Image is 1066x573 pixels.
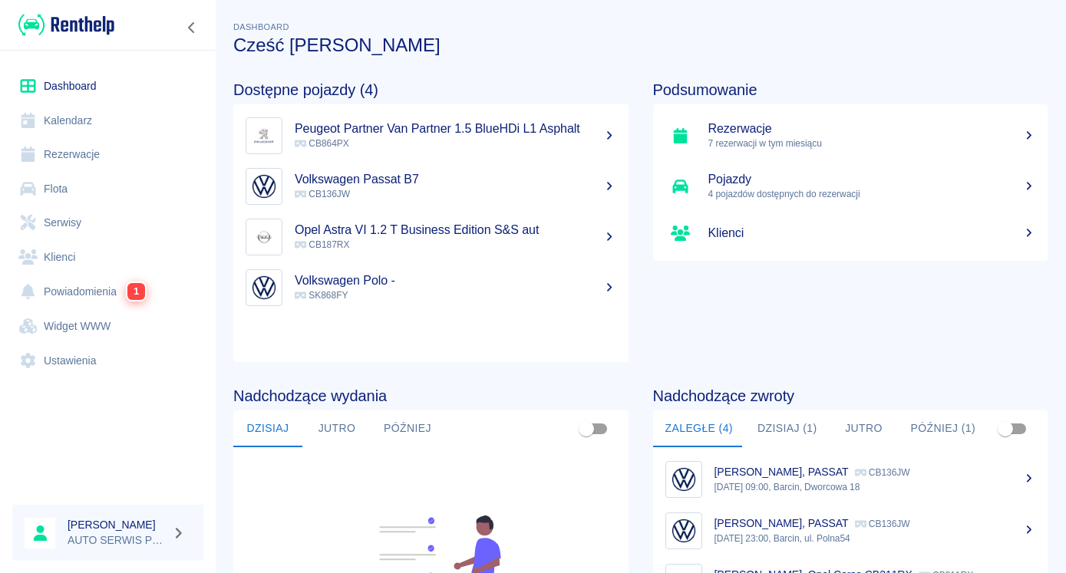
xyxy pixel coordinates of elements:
span: 1 [127,283,145,300]
button: Później [371,410,444,447]
h5: Klienci [708,226,1036,241]
p: 4 pojazdów dostępnych do rezerwacji [708,187,1036,201]
span: Pokaż przypisane tylko do mnie [572,414,601,443]
a: Powiadomienia1 [12,274,203,309]
a: Klienci [12,240,203,275]
img: Image [249,273,279,302]
span: CB864PX [295,138,349,149]
a: Dashboard [12,69,203,104]
button: Później (1) [898,410,988,447]
p: [DATE] 09:00, Barcin, Dworcowa 18 [715,480,1036,494]
a: Serwisy [12,206,203,240]
img: Image [669,516,698,545]
h4: Nadchodzące zwroty [653,387,1048,405]
a: ImageOpel Astra VI 1.2 T Business Edition S&S aut CB187RX [233,212,629,262]
a: Image[PERSON_NAME], PASSAT CB136JW[DATE] 09:00, Barcin, Dworcowa 18 [653,453,1048,505]
a: Ustawienia [12,344,203,378]
button: Jutro [829,410,898,447]
a: Widget WWW [12,309,203,344]
a: Pojazdy4 pojazdów dostępnych do rezerwacji [653,161,1048,212]
span: Pokaż przypisane tylko do mnie [991,414,1020,443]
p: [DATE] 23:00, Barcin, ul. Polna54 [715,532,1036,545]
a: ImageVolkswagen Passat B7 CB136JW [233,161,629,212]
h5: Rezerwacje [708,121,1036,137]
h5: Opel Astra VI 1.2 T Business Edition S&S aut [295,222,616,238]
h4: Podsumowanie [653,81,1048,99]
h5: Volkswagen Polo - [295,273,616,288]
a: Rezerwacje [12,137,203,172]
h5: Volkswagen Passat B7 [295,172,616,187]
button: Zwiń nawigację [180,18,203,38]
button: Dzisiaj (1) [745,410,830,447]
img: Renthelp logo [18,12,114,38]
a: ImageVolkswagen Polo - SK868FY [233,262,629,313]
h3: Cześć [PERSON_NAME] [233,35,1048,56]
p: [PERSON_NAME], PASSAT [715,466,849,478]
a: Klienci [653,212,1048,255]
span: CB187RX [295,239,349,250]
a: Renthelp logo [12,12,114,38]
a: Rezerwacje7 rezerwacji w tym miesiącu [653,110,1048,161]
p: [PERSON_NAME], PASSAT [715,517,849,529]
button: Zaległe (4) [653,410,745,447]
a: ImagePeugeot Partner Van Partner 1.5 BlueHDi L1 Asphalt CB864PX [233,110,629,161]
button: Jutro [302,410,371,447]
a: Flota [12,172,203,206]
span: Dashboard [233,22,289,31]
button: Dzisiaj [233,410,302,447]
img: Image [249,172,279,201]
span: SK868FY [295,290,348,301]
a: Image[PERSON_NAME], PASSAT CB136JW[DATE] 23:00, Barcin, ul. Polna54 [653,505,1048,556]
p: AUTO SERWIS Przybyła [68,532,166,548]
h5: Peugeot Partner Van Partner 1.5 BlueHDi L1 Asphalt [295,121,616,137]
span: CB136JW [295,189,350,199]
p: 7 rezerwacji w tym miesiącu [708,137,1036,150]
img: Image [249,222,279,252]
h5: Pojazdy [708,172,1036,187]
a: Kalendarz [12,104,203,138]
img: Image [249,121,279,150]
img: Image [669,465,698,494]
h6: [PERSON_NAME] [68,517,166,532]
h4: Nadchodzące wydania [233,387,629,405]
p: CB136JW [855,467,910,478]
h4: Dostępne pojazdy (4) [233,81,629,99]
p: CB136JW [855,519,910,529]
